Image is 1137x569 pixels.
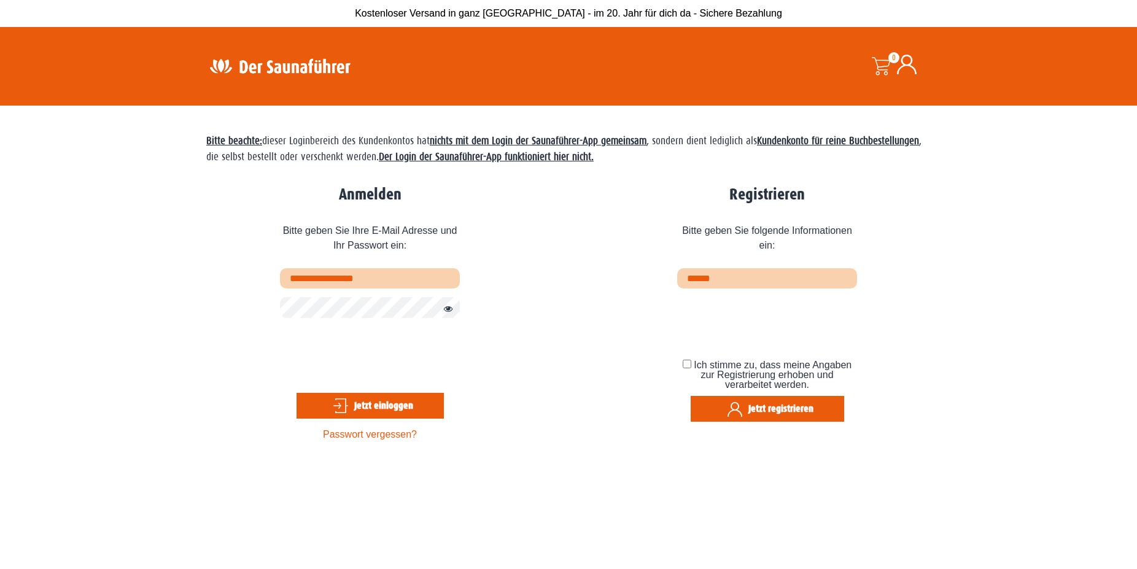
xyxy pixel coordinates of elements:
h2: Anmelden [280,185,460,204]
h2: Registrieren [677,185,857,204]
span: 0 [888,52,899,63]
span: Bitte geben Sie folgende Informationen ein: [677,214,857,268]
span: Ich stimme zu, dass meine Angaben zur Registrierung erhoben und verarbeitet werden. [694,360,852,390]
span: Bitte beachte: [206,135,262,147]
span: Kostenloser Versand in ganz [GEOGRAPHIC_DATA] - im 20. Jahr für dich da - Sichere Bezahlung [355,8,782,18]
iframe: reCAPTCHA [677,297,864,345]
strong: Kundenkonto für reine Buchbestellungen [757,135,919,147]
button: Jetzt einloggen [297,393,444,419]
a: Passwort vergessen? [323,429,417,439]
span: dieser Loginbereich des Kundenkontos hat , sondern dient lediglich als , die selbst bestellt oder... [206,135,922,163]
strong: Der Login der Saunaführer-App funktioniert hier nicht. [379,151,594,163]
strong: nichts mit dem Login der Saunaführer-App gemeinsam [430,135,646,147]
button: Jetzt registrieren [691,396,844,422]
span: Bitte geben Sie Ihre E-Mail Adresse und Ihr Passwort ein: [280,214,460,268]
button: Passwort anzeigen [437,302,453,317]
input: Ich stimme zu, dass meine Angaben zur Registrierung erhoben und verarbeitet werden. [683,360,691,368]
iframe: reCAPTCHA [280,327,467,375]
